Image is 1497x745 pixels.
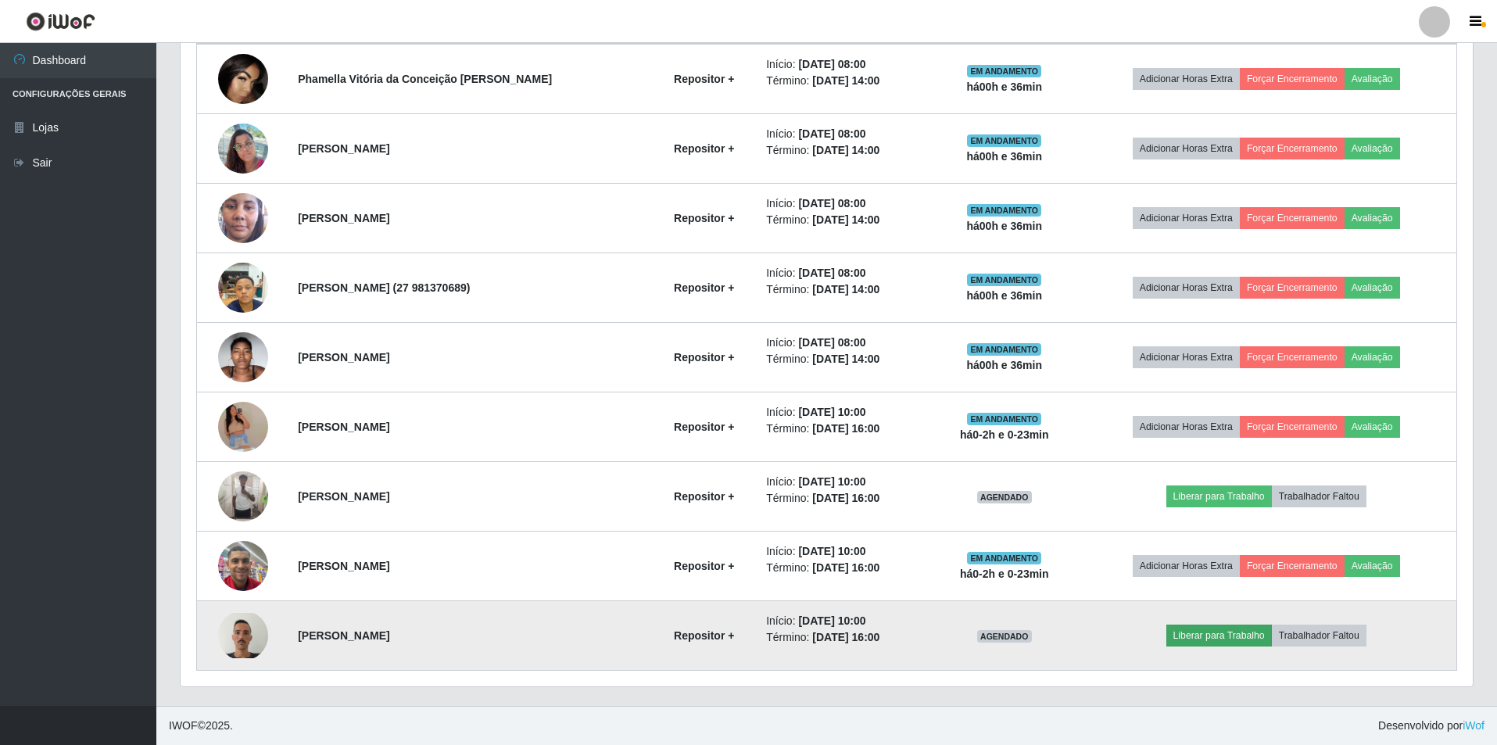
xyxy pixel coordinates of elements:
li: Término: [766,281,923,298]
a: iWof [1463,719,1484,732]
img: CoreUI Logo [26,12,95,31]
button: Avaliação [1345,277,1400,299]
strong: há 00 h e 36 min [966,81,1042,93]
strong: Repositor + [674,421,734,433]
time: [DATE] 14:00 [812,283,879,295]
li: Início: [766,543,923,560]
strong: há 00 h e 36 min [966,289,1042,302]
img: 1750177292954.jpeg [218,163,268,274]
time: [DATE] 08:00 [798,127,865,140]
strong: Repositor + [674,142,734,155]
strong: [PERSON_NAME] [298,351,389,364]
span: EM ANDAMENTO [967,274,1041,286]
strong: Repositor + [674,629,734,642]
button: Avaliação [1345,68,1400,90]
strong: [PERSON_NAME] [298,212,389,224]
img: 1755367565245.jpeg [218,254,268,321]
button: Forçar Encerramento [1240,555,1345,577]
img: 1756570684612.jpeg [218,613,268,658]
time: [DATE] 14:00 [812,74,879,87]
button: Forçar Encerramento [1240,416,1345,438]
span: EM ANDAMENTO [967,343,1041,356]
img: 1752676731308.jpeg [218,532,268,599]
li: Término: [766,421,923,437]
strong: há 00 h e 36 min [966,359,1042,371]
span: Desenvolvido por [1378,718,1484,734]
li: Início: [766,404,923,421]
li: Término: [766,142,923,159]
li: Término: [766,73,923,89]
time: [DATE] 16:00 [812,422,879,435]
strong: [PERSON_NAME] [298,421,389,433]
li: Término: [766,212,923,228]
li: Início: [766,195,923,212]
strong: Repositor + [674,351,734,364]
li: Início: [766,335,923,351]
time: [DATE] 10:00 [798,614,865,627]
button: Trabalhador Faltou [1272,625,1366,647]
button: Forçar Encerramento [1240,346,1345,368]
button: Forçar Encerramento [1240,138,1345,159]
strong: [PERSON_NAME] [298,490,389,503]
strong: há 00 h e 36 min [966,150,1042,163]
button: Avaliação [1345,138,1400,159]
button: Liberar para Trabalho [1166,485,1272,507]
li: Término: [766,629,923,646]
time: [DATE] 14:00 [812,144,879,156]
button: Avaliação [1345,416,1400,438]
span: EM ANDAMENTO [967,134,1041,147]
time: [DATE] 10:00 [798,406,865,418]
strong: [PERSON_NAME] [298,629,389,642]
strong: Repositor + [674,490,734,503]
li: Início: [766,474,923,490]
time: [DATE] 14:00 [812,353,879,365]
strong: Repositor + [674,281,734,294]
time: [DATE] 16:00 [812,492,879,504]
li: Término: [766,351,923,367]
img: 1746814061107.jpeg [218,471,268,521]
time: [DATE] 10:00 [798,545,865,557]
span: IWOF [169,719,198,732]
strong: há 0-2 h e 0-23 min [960,428,1049,441]
button: Forçar Encerramento [1240,277,1345,299]
button: Adicionar Horas Extra [1133,346,1240,368]
button: Avaliação [1345,555,1400,577]
button: Trabalhador Faltou [1272,485,1366,507]
strong: [PERSON_NAME] [298,560,389,572]
span: EM ANDAMENTO [967,552,1041,564]
li: Início: [766,613,923,629]
strong: Repositor + [674,73,734,85]
button: Adicionar Horas Extra [1133,138,1240,159]
li: Início: [766,126,923,142]
li: Início: [766,56,923,73]
li: Término: [766,560,923,576]
span: EM ANDAMENTO [967,413,1041,425]
time: [DATE] 16:00 [812,561,879,574]
button: Adicionar Horas Extra [1133,277,1240,299]
strong: Repositor + [674,212,734,224]
strong: [PERSON_NAME] (27 981370689) [298,281,470,294]
time: [DATE] 10:00 [798,475,865,488]
button: Adicionar Horas Extra [1133,555,1240,577]
span: © 2025 . [169,718,233,734]
li: Término: [766,490,923,507]
strong: Phamella Vitória da Conceição [PERSON_NAME] [298,73,552,85]
span: EM ANDAMENTO [967,204,1041,217]
li: Início: [766,265,923,281]
button: Adicionar Horas Extra [1133,68,1240,90]
strong: Repositor + [674,560,734,572]
strong: [PERSON_NAME] [298,142,389,155]
time: [DATE] 08:00 [798,197,865,210]
button: Forçar Encerramento [1240,68,1345,90]
span: AGENDADO [977,630,1032,643]
span: AGENDADO [977,491,1032,503]
button: Adicionar Horas Extra [1133,207,1240,229]
img: 1745850346795.jpeg [218,370,268,484]
button: Avaliação [1345,346,1400,368]
time: [DATE] 08:00 [798,336,865,349]
strong: há 00 h e 36 min [966,220,1042,232]
button: Liberar para Trabalho [1166,625,1272,647]
button: Adicionar Horas Extra [1133,416,1240,438]
img: 1749309243937.jpeg [218,115,268,181]
time: [DATE] 14:00 [812,213,879,226]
